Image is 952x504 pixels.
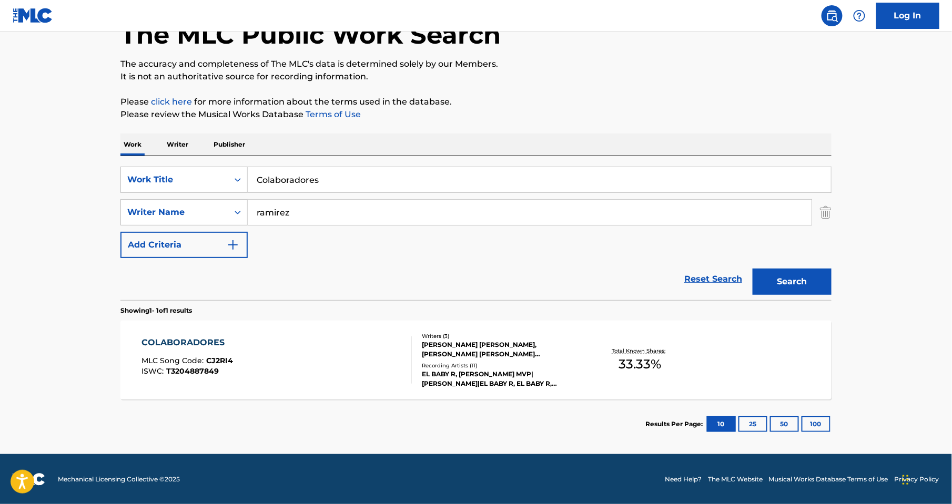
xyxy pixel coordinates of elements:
[612,347,668,355] p: Total Known Shares:
[822,5,843,26] a: Public Search
[422,340,581,359] div: [PERSON_NAME] [PERSON_NAME], [PERSON_NAME] [PERSON_NAME] [PERSON_NAME] [PERSON_NAME]
[167,366,219,376] span: T3204887849
[120,167,832,300] form: Search Form
[164,133,191,156] p: Writer
[120,321,832,399] a: COLABORADORESMLC Song Code:CJ2RI4ISWC:T3204887849Writers (3)[PERSON_NAME] [PERSON_NAME], [PERSON_...
[753,269,832,295] button: Search
[142,366,167,376] span: ISWC :
[127,173,222,186] div: Work Title
[738,416,767,432] button: 25
[120,19,501,50] h1: The MLC Public Work Search
[207,356,234,365] span: CJ2RI4
[58,475,180,484] span: Mechanical Licensing Collective © 2025
[127,206,222,219] div: Writer Name
[895,475,939,484] a: Privacy Policy
[422,369,581,388] div: EL BABY R, [PERSON_NAME] MVP|[PERSON_NAME]|EL BABY R, EL BABY R,[PERSON_NAME],[PERSON_NAME] MVP,L...
[227,239,239,251] img: 9d2ae6d4665cec9f34b9.svg
[770,416,799,432] button: 50
[619,355,661,374] span: 33.33 %
[303,109,361,119] a: Terms of Use
[853,9,866,22] img: help
[707,416,736,432] button: 10
[210,133,248,156] p: Publisher
[849,5,870,26] div: Help
[120,70,832,83] p: It is not an authoritative source for recording information.
[13,473,45,486] img: logo
[120,108,832,121] p: Please review the Musical Works Database
[802,416,831,432] button: 100
[120,133,145,156] p: Work
[151,97,192,107] a: click here
[422,332,581,340] div: Writers ( 3 )
[820,199,832,225] img: Delete Criterion
[142,336,234,349] div: COLABORADORES
[665,475,702,484] a: Need Help?
[120,58,832,70] p: The accuracy and completeness of The MLC's data is determined solely by our Members.
[13,8,53,23] img: MLC Logo
[120,306,192,315] p: Showing 1 - 1 of 1 results
[826,9,838,22] img: search
[120,96,832,108] p: Please for more information about the terms used in the database.
[120,232,248,258] button: Add Criteria
[708,475,763,484] a: The MLC Website
[876,3,939,29] a: Log In
[769,475,888,484] a: Musical Works Database Terms of Use
[679,268,747,291] a: Reset Search
[422,362,581,369] div: Recording Artists ( 11 )
[645,419,705,429] p: Results Per Page:
[899,454,952,504] iframe: Chat Widget
[903,464,909,496] div: Drag
[142,356,207,365] span: MLC Song Code :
